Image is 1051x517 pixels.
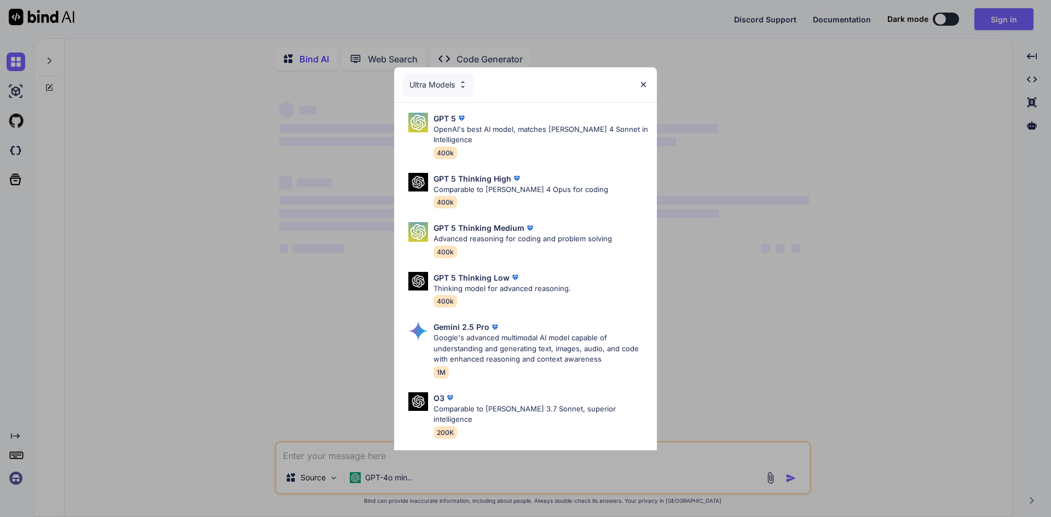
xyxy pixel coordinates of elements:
[434,426,457,439] span: 200K
[510,272,521,283] img: premium
[434,124,648,146] p: OpenAI's best AI model, matches [PERSON_NAME] 4 Sonnet in Intelligence
[408,113,428,132] img: Pick Models
[408,321,428,341] img: Pick Models
[434,272,510,283] p: GPT 5 Thinking Low
[456,113,467,124] img: premium
[524,223,535,234] img: premium
[434,184,608,195] p: Comparable to [PERSON_NAME] 4 Opus for coding
[434,321,489,333] p: Gemini 2.5 Pro
[434,392,444,404] p: O3
[434,234,612,245] p: Advanced reasoning for coding and problem solving
[458,80,467,89] img: Pick Models
[434,283,571,294] p: Thinking model for advanced reasoning.
[434,333,648,365] p: Google's advanced multimodal AI model capable of understanding and generating text, images, audio...
[434,173,511,184] p: GPT 5 Thinking High
[639,80,648,89] img: close
[434,404,648,425] p: Comparable to [PERSON_NAME] 3.7 Sonnet, superior intelligence
[408,272,428,291] img: Pick Models
[434,366,449,379] span: 1M
[511,173,522,184] img: premium
[444,392,455,403] img: premium
[434,113,456,124] p: GPT 5
[408,392,428,411] img: Pick Models
[434,147,457,159] span: 400k
[408,222,428,242] img: Pick Models
[434,196,457,208] span: 400k
[489,322,500,333] img: premium
[434,295,457,307] span: 400k
[408,173,428,192] img: Pick Models
[434,222,524,234] p: GPT 5 Thinking Medium
[403,73,474,97] div: Ultra Models
[434,246,457,258] span: 400k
